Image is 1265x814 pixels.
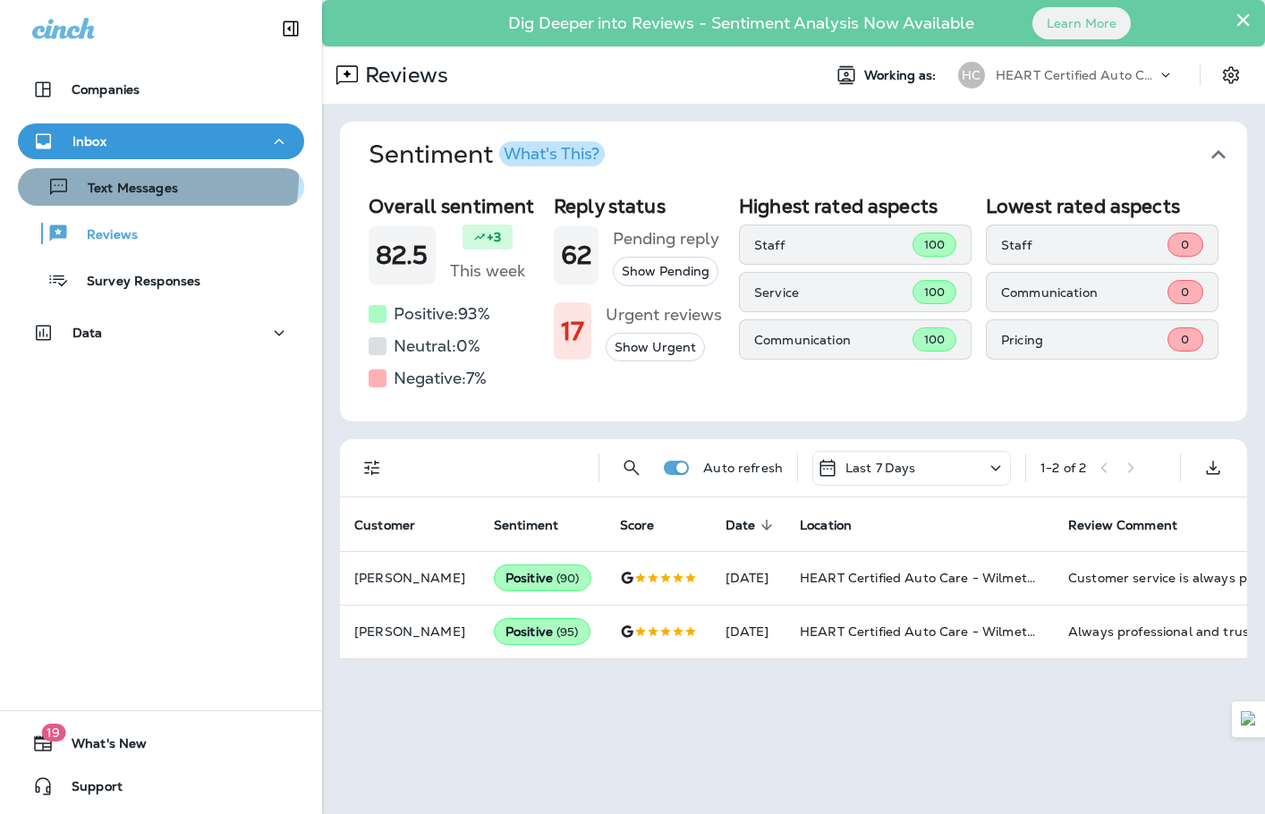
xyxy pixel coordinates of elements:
[606,301,722,329] h5: Urgent reviews
[54,779,123,801] span: Support
[726,518,756,533] span: Date
[726,517,779,533] span: Date
[556,624,579,640] span: ( 95 )
[864,68,940,83] span: Working as:
[561,317,584,346] h1: 17
[354,517,438,533] span: Customer
[1040,461,1086,475] div: 1 - 2 of 2
[1001,285,1167,300] p: Communication
[924,237,945,252] span: 100
[924,284,945,300] span: 100
[70,181,178,198] p: Text Messages
[494,564,591,591] div: Positive
[41,724,65,742] span: 19
[703,461,783,475] p: Auto refresh
[72,326,103,340] p: Data
[1181,332,1189,347] span: 0
[18,168,304,206] button: Text Messages
[620,518,655,533] span: Score
[620,517,678,533] span: Score
[800,518,852,533] span: Location
[456,21,1026,26] p: Dig Deeper into Reviews - Sentiment Analysis Now Available
[1032,7,1131,39] button: Learn More
[711,605,786,658] td: [DATE]
[394,332,480,360] h5: Neutral: 0 %
[354,624,465,639] p: [PERSON_NAME]
[340,188,1247,421] div: SentimentWhat's This?
[18,768,304,804] button: Support
[494,518,558,533] span: Sentiment
[1068,518,1177,533] span: Review Comment
[18,315,304,351] button: Data
[266,11,316,47] button: Collapse Sidebar
[54,736,147,758] span: What's New
[354,450,390,486] button: Filters
[613,225,719,253] h5: Pending reply
[1181,237,1189,252] span: 0
[69,274,200,291] p: Survey Responses
[800,570,1040,586] span: HEART Certified Auto Care - Wilmette
[354,571,465,585] p: [PERSON_NAME]
[354,518,415,533] span: Customer
[72,134,106,148] p: Inbox
[754,238,913,252] p: Staff
[958,62,985,89] div: HC
[394,300,490,328] h5: Positive: 93 %
[614,450,649,486] button: Search Reviews
[494,618,590,645] div: Positive
[504,146,599,162] div: What's This?
[1215,59,1247,91] button: Settings
[18,261,304,299] button: Survey Responses
[499,141,605,166] button: What's This?
[18,725,304,761] button: 19What's New
[18,72,304,107] button: Companies
[606,333,705,362] button: Show Urgent
[754,333,913,347] p: Communication
[72,82,140,97] p: Companies
[1001,333,1167,347] p: Pricing
[754,285,913,300] p: Service
[1235,5,1252,34] button: Close
[845,461,916,475] p: Last 7 Days
[487,228,501,246] p: +3
[800,623,1040,640] span: HEART Certified Auto Care - Wilmette
[800,517,875,533] span: Location
[1068,517,1201,533] span: Review Comment
[924,332,945,347] span: 100
[996,68,1157,82] p: HEART Certified Auto Care
[450,257,525,285] h5: This week
[1001,238,1167,252] p: Staff
[369,140,605,170] h1: Sentiment
[1181,284,1189,300] span: 0
[1195,450,1231,486] button: Export as CSV
[69,227,138,244] p: Reviews
[561,241,591,270] h1: 62
[494,517,582,533] span: Sentiment
[739,195,972,217] h2: Highest rated aspects
[711,551,786,605] td: [DATE]
[556,571,580,586] span: ( 90 )
[369,195,539,217] h2: Overall sentiment
[986,195,1218,217] h2: Lowest rated aspects
[394,364,487,393] h5: Negative: 7 %
[18,123,304,159] button: Inbox
[18,215,304,252] button: Reviews
[358,62,448,89] p: Reviews
[1241,711,1257,727] img: Detect Auto
[376,241,429,270] h1: 82.5
[354,122,1261,188] button: SentimentWhat's This?
[554,195,725,217] h2: Reply status
[613,257,718,286] button: Show Pending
